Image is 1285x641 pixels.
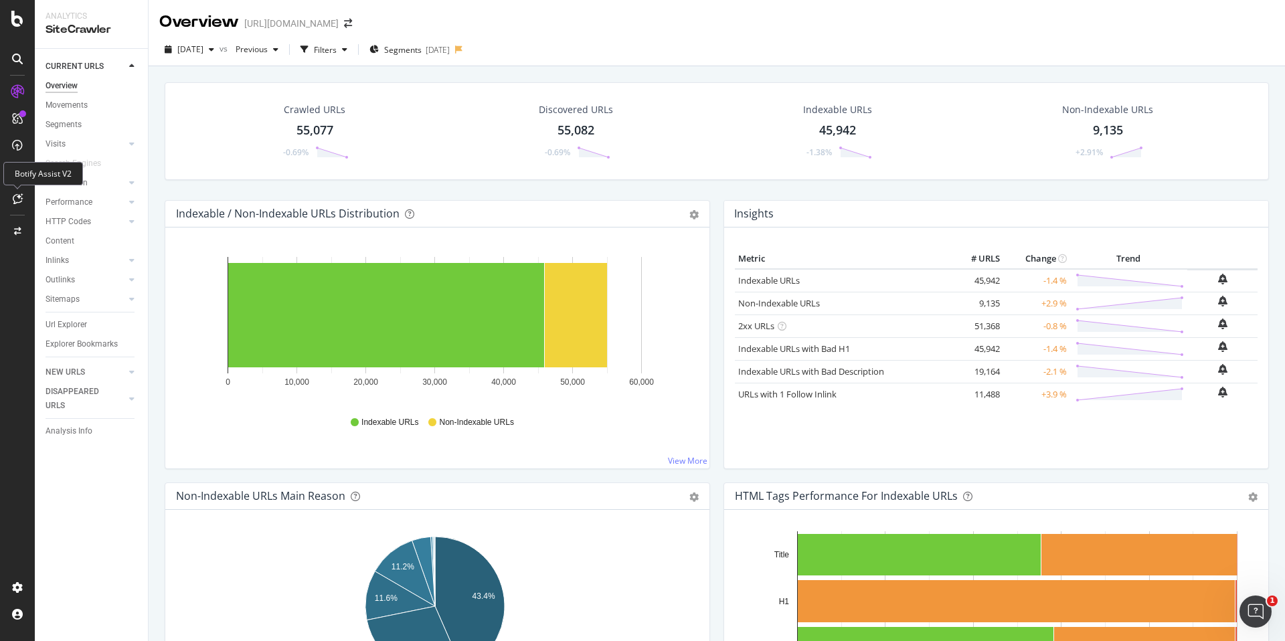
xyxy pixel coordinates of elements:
div: +2.91% [1076,147,1103,158]
td: 45,942 [950,269,1003,292]
a: Url Explorer [46,318,139,332]
div: SiteCrawler [46,22,137,37]
th: Change [1003,249,1070,269]
div: bell-plus [1218,364,1227,375]
td: +2.9 % [1003,292,1070,314]
div: bell-plus [1218,318,1227,329]
a: Content [46,234,139,248]
div: Visits [46,137,66,151]
div: -1.38% [806,147,832,158]
div: Non-Indexable URLs Main Reason [176,489,345,502]
div: 55,082 [558,122,594,139]
text: 60,000 [629,377,654,387]
text: 11.2% [392,562,414,571]
td: 45,942 [950,337,1003,360]
a: Segments [46,118,139,132]
div: gear [689,492,699,502]
a: Non-Indexable URLs [738,297,820,309]
text: Title [774,550,790,559]
a: Indexable URLs with Bad H1 [738,343,850,355]
div: [DATE] [426,44,450,56]
a: Inlinks [46,254,125,268]
td: -2.1 % [1003,360,1070,383]
text: 43.4% [473,591,495,601]
text: 20,000 [353,377,378,387]
div: NEW URLS [46,365,85,379]
td: 19,164 [950,360,1003,383]
td: 51,368 [950,314,1003,337]
a: Performance [46,195,125,209]
div: HTML Tags Performance for Indexable URLs [735,489,958,502]
td: +3.9 % [1003,383,1070,405]
text: 10,000 [284,377,309,387]
button: Segments[DATE] [364,39,455,60]
div: bell-plus [1218,387,1227,397]
td: 9,135 [950,292,1003,314]
div: Inlinks [46,254,69,268]
div: Segments [46,118,82,132]
div: arrow-right-arrow-left [344,19,352,28]
div: 55,077 [296,122,333,139]
div: DISAPPEARED URLS [46,385,113,413]
div: -0.69% [545,147,570,158]
text: 11.6% [375,593,398,603]
div: Non-Indexable URLs [1062,103,1153,116]
svg: A chart. [176,249,694,404]
span: Previous [230,43,268,55]
div: 45,942 [819,122,856,139]
div: Botify Assist V2 [3,162,83,185]
text: 40,000 [491,377,516,387]
a: Overview [46,79,139,93]
div: 9,135 [1093,122,1123,139]
div: Indexable / Non-Indexable URLs Distribution [176,207,400,220]
div: bell-plus [1218,296,1227,306]
span: Indexable URLs [361,417,418,428]
div: [URL][DOMAIN_NAME] [244,17,339,30]
div: Analysis Info [46,424,92,438]
iframe: Intercom live chat [1239,596,1272,628]
button: [DATE] [159,39,220,60]
h4: Insights [734,205,774,223]
div: HTTP Codes [46,215,91,229]
div: Search Engines [46,157,101,171]
div: Discovered URLs [539,103,613,116]
a: Visits [46,137,125,151]
th: Metric [735,249,950,269]
a: Outlinks [46,273,125,287]
a: URLs with 1 Follow Inlink [738,388,837,400]
div: Indexable URLs [803,103,872,116]
button: Filters [295,39,353,60]
div: CURRENT URLS [46,60,104,74]
text: 30,000 [422,377,447,387]
div: Explorer Bookmarks [46,337,118,351]
span: 2024 Aug. 17th [177,43,203,55]
div: Content [46,234,74,248]
a: Sitemaps [46,292,125,306]
a: HTTP Codes [46,215,125,229]
div: Crawled URLs [284,103,345,116]
text: 0 [226,377,230,387]
text: 50,000 [560,377,585,387]
td: 11,488 [950,383,1003,405]
th: # URLS [950,249,1003,269]
a: Explorer Bookmarks [46,337,139,351]
div: Sitemaps [46,292,80,306]
a: Distribution [46,176,125,190]
span: 1 [1267,596,1278,606]
td: -1.4 % [1003,337,1070,360]
a: Indexable URLs [738,274,800,286]
a: View More [668,455,707,466]
span: Non-Indexable URLs [439,417,513,428]
text: H1 [779,597,790,606]
a: 2xx URLs [738,320,774,332]
td: -1.4 % [1003,269,1070,292]
a: Search Engines [46,157,114,171]
div: Filters [314,44,337,56]
div: Analytics [46,11,137,22]
span: Segments [384,44,422,56]
a: CURRENT URLS [46,60,125,74]
span: vs [220,43,230,54]
div: Overview [46,79,78,93]
div: Performance [46,195,92,209]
